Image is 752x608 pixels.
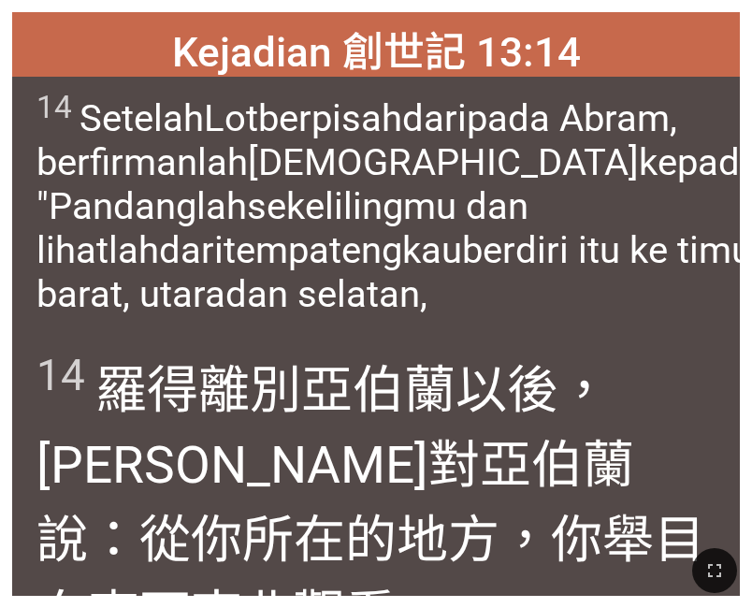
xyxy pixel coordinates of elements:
[420,272,427,316] wh5045: ,
[172,19,581,79] span: Kejadian 創世記 13:14
[36,350,85,400] sup: 14
[225,272,427,316] wh6828: dan selatan
[36,89,72,125] sup: 14
[123,272,427,316] wh3220: , utara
